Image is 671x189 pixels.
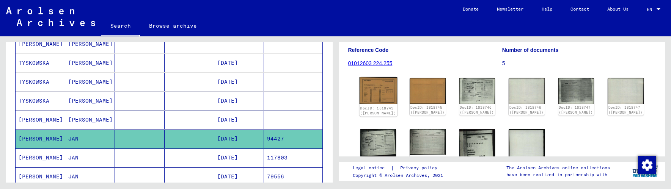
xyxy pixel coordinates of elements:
[16,148,65,167] mat-cell: [PERSON_NAME]
[631,162,659,181] img: yv_logo.png
[16,130,65,148] mat-cell: [PERSON_NAME]
[16,35,65,53] mat-cell: [PERSON_NAME]
[502,47,559,53] b: Number of documents
[16,54,65,72] mat-cell: TYSKOWSKA
[264,130,322,148] mat-cell: 94427
[16,73,65,91] mat-cell: TYSKOWSKA
[506,171,610,178] p: have been realized in partnership with
[16,111,65,129] mat-cell: [PERSON_NAME]
[410,78,446,104] img: 002.jpg
[214,148,264,167] mat-cell: [DATE]
[16,167,65,186] mat-cell: [PERSON_NAME]
[353,172,446,179] p: Copyright © Arolsen Archives, 2021
[459,78,495,104] img: 001.jpg
[647,7,655,12] span: EN
[559,105,593,115] a: DocID: 1818747 ([PERSON_NAME])
[16,92,65,110] mat-cell: TYSKOWSKA
[360,106,396,116] a: DocID: 1818745 ([PERSON_NAME])
[140,17,206,35] a: Browse archive
[65,73,115,91] mat-cell: [PERSON_NAME]
[101,17,140,36] a: Search
[360,129,396,157] img: 001.jpg
[264,167,322,186] mat-cell: 79556
[558,78,594,104] img: 001.jpg
[460,105,494,115] a: DocID: 1818746 ([PERSON_NAME])
[214,130,264,148] mat-cell: [DATE]
[502,59,656,67] p: 5
[65,54,115,72] mat-cell: [PERSON_NAME]
[353,164,391,172] a: Legal notice
[214,167,264,186] mat-cell: [DATE]
[348,47,389,53] b: Reference Code
[65,130,115,148] mat-cell: JAN
[506,164,610,171] p: The Arolsen Archives online collections
[410,105,445,115] a: DocID: 1818745 ([PERSON_NAME])
[65,167,115,186] mat-cell: JAN
[214,54,264,72] mat-cell: [DATE]
[6,7,95,26] img: Arolsen_neg.svg
[65,148,115,167] mat-cell: JAN
[353,164,446,172] div: |
[214,111,264,129] mat-cell: [DATE]
[359,77,397,104] img: 001.jpg
[459,129,495,181] img: 001.jpg
[65,111,115,129] mat-cell: [PERSON_NAME]
[509,129,545,180] img: 002.jpg
[348,60,393,66] a: 01012603 224.255
[410,129,446,155] img: 002.jpg
[214,92,264,110] mat-cell: [DATE]
[394,164,446,172] a: Privacy policy
[638,156,656,174] img: Change consent
[65,92,115,110] mat-cell: [PERSON_NAME]
[264,148,322,167] mat-cell: 117803
[608,105,643,115] a: DocID: 1818747 ([PERSON_NAME])
[638,156,656,174] div: Change consent
[509,105,544,115] a: DocID: 1818746 ([PERSON_NAME])
[608,78,644,104] img: 002.jpg
[214,73,264,91] mat-cell: [DATE]
[509,78,545,104] img: 002.jpg
[65,35,115,53] mat-cell: [PERSON_NAME]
